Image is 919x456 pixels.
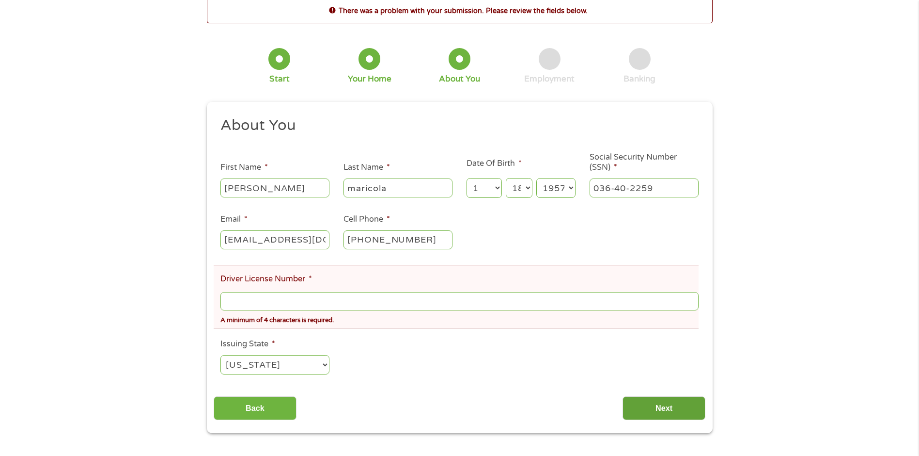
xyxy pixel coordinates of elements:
input: Back [214,396,296,420]
input: John [220,179,329,197]
label: Last Name [343,163,390,173]
input: Next [623,396,705,420]
label: First Name [220,163,268,173]
label: Cell Phone [343,214,390,225]
input: 078-05-1120 [590,179,699,197]
h2: About You [220,116,691,135]
input: (541) 754-3010 [343,230,452,249]
label: Social Security Number (SSN) [590,152,699,173]
label: Driver License Number [220,274,312,284]
div: Banking [623,74,655,84]
h2: There was a problem with your submission. Please review the fields below. [207,5,712,16]
label: Date Of Birth [467,159,522,169]
div: Employment [524,74,575,84]
input: Smith [343,179,452,197]
div: About You [439,74,480,84]
input: john@gmail.com [220,230,329,249]
label: Issuing State [220,339,275,349]
div: A minimum of 4 characters is required. [220,312,698,326]
label: Email [220,214,248,225]
div: Start [269,74,290,84]
div: Your Home [348,74,391,84]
